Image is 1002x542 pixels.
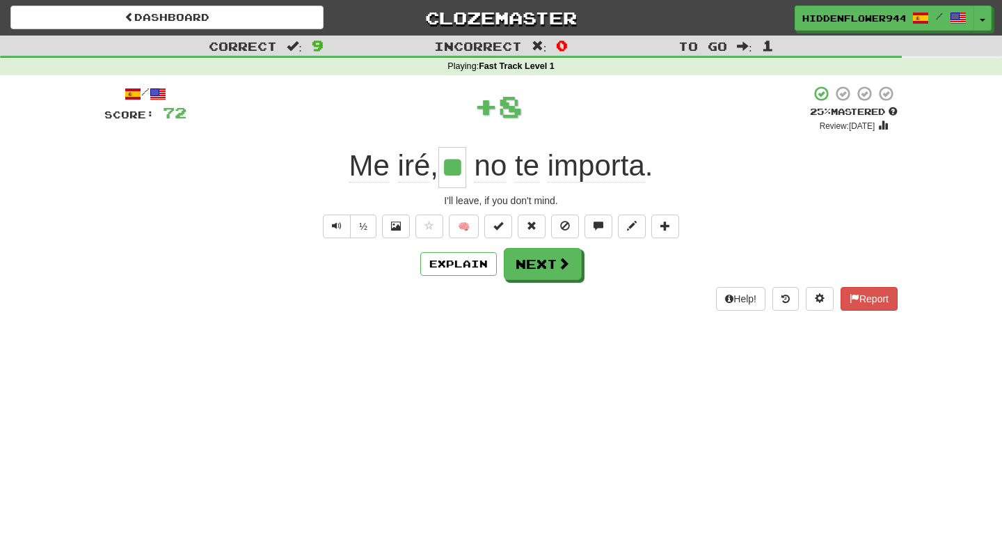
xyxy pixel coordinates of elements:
[434,39,522,53] span: Incorrect
[556,37,568,54] span: 0
[841,287,898,311] button: Report
[209,39,277,53] span: Correct
[323,215,351,238] button: Play sentence audio (ctl+space)
[349,149,438,183] span: ,
[551,215,579,238] button: Ignore sentence (alt+i)
[651,215,679,238] button: Add to collection (alt+a)
[287,40,302,52] span: :
[737,40,752,52] span: :
[349,149,390,183] span: Me
[320,215,376,238] div: Text-to-speech controls
[716,287,765,311] button: Help!
[515,149,539,183] span: te
[820,121,875,131] small: Review: [DATE]
[795,6,974,31] a: HiddenFlower9448 /
[810,106,898,118] div: Mastered
[474,85,498,127] span: +
[466,149,653,183] span: .
[398,149,431,183] span: iré
[449,215,479,238] button: 🧠
[484,215,512,238] button: Set this sentence to 100% Mastered (alt+m)
[163,104,186,121] span: 72
[420,252,497,276] button: Explain
[344,6,658,30] a: Clozemaster
[762,37,774,54] span: 1
[772,287,799,311] button: Round history (alt+y)
[350,215,376,238] button: ½
[936,11,943,21] span: /
[498,88,523,123] span: 8
[618,215,646,238] button: Edit sentence (alt+d)
[479,61,555,71] strong: Fast Track Level 1
[475,149,507,183] span: no
[802,12,905,24] span: HiddenFlower9448
[10,6,324,29] a: Dashboard
[382,215,410,238] button: Show image (alt+x)
[810,106,831,117] span: 25 %
[104,194,898,208] div: I'll leave, if you don't mind.
[678,39,727,53] span: To go
[104,109,154,121] span: Score:
[312,37,324,54] span: 9
[548,149,645,183] span: importa
[415,215,443,238] button: Favorite sentence (alt+f)
[584,215,612,238] button: Discuss sentence (alt+u)
[104,85,186,102] div: /
[504,248,582,280] button: Next
[532,40,547,52] span: :
[518,215,546,238] button: Reset to 0% Mastered (alt+r)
